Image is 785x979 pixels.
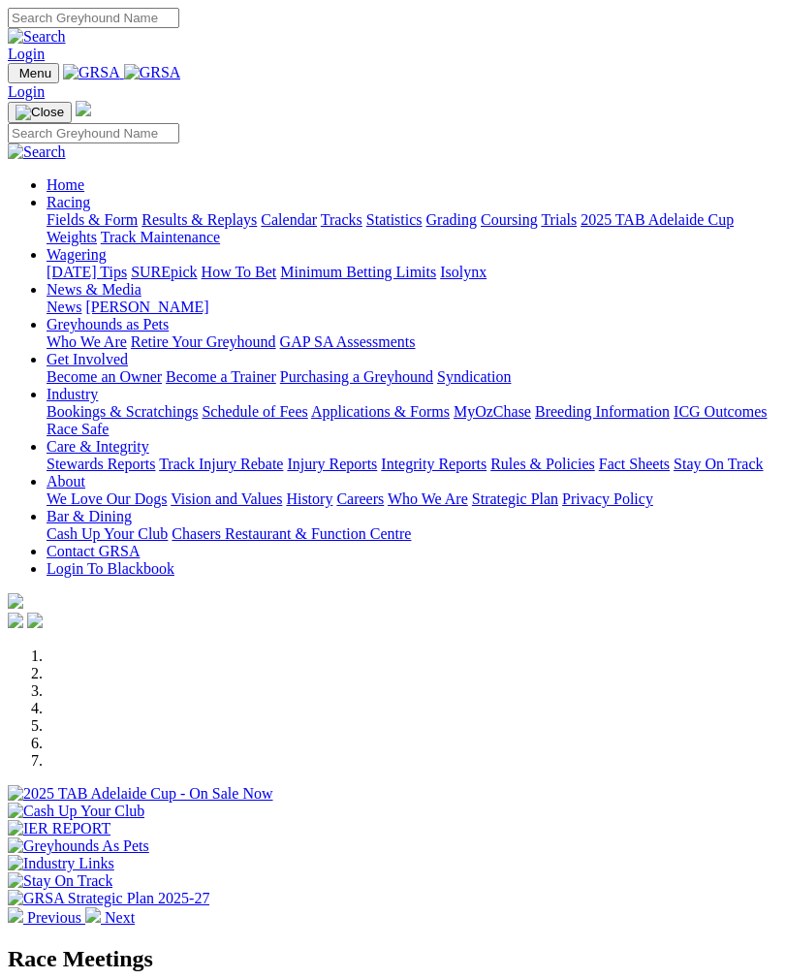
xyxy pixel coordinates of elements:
img: Search [8,143,66,161]
img: Close [16,105,64,120]
a: Isolynx [440,264,487,280]
div: News & Media [47,299,777,316]
img: IER REPORT [8,820,110,837]
a: Grading [426,211,477,228]
span: Menu [19,66,51,80]
button: Toggle navigation [8,102,72,123]
img: logo-grsa-white.png [76,101,91,116]
a: Vision and Values [171,490,282,507]
img: facebook.svg [8,613,23,628]
img: GRSA [124,64,181,81]
a: Stay On Track [674,456,763,472]
button: Toggle navigation [8,63,59,83]
a: Chasers Restaurant & Function Centre [172,525,411,542]
a: [PERSON_NAME] [85,299,208,315]
a: Bar & Dining [47,508,132,524]
a: Statistics [366,211,423,228]
a: How To Bet [202,264,277,280]
a: Stewards Reports [47,456,155,472]
a: Schedule of Fees [202,403,307,420]
a: Become an Owner [47,368,162,385]
a: Who We Are [388,490,468,507]
input: Search [8,8,179,28]
div: About [47,490,777,508]
a: Login To Blackbook [47,560,174,577]
a: Fact Sheets [599,456,670,472]
a: Cash Up Your Club [47,525,168,542]
a: Careers [336,490,384,507]
a: Who We Are [47,333,127,350]
a: Integrity Reports [381,456,487,472]
img: GRSA [63,64,120,81]
a: Login [8,83,45,100]
a: SUREpick [131,264,197,280]
img: GRSA Strategic Plan 2025-27 [8,890,209,907]
a: Become a Trainer [166,368,276,385]
img: twitter.svg [27,613,43,628]
input: Search [8,123,179,143]
a: Tracks [321,211,362,228]
a: About [47,473,85,489]
img: logo-grsa-white.png [8,593,23,609]
a: Privacy Policy [562,490,653,507]
a: Bookings & Scratchings [47,403,198,420]
a: Race Safe [47,421,109,437]
a: Greyhounds as Pets [47,316,169,332]
a: Home [47,176,84,193]
a: Applications & Forms [311,403,450,420]
a: Coursing [481,211,538,228]
a: Care & Integrity [47,438,149,455]
a: Purchasing a Greyhound [280,368,433,385]
a: ICG Outcomes [674,403,767,420]
div: Wagering [47,264,777,281]
a: GAP SA Assessments [280,333,416,350]
a: Strategic Plan [472,490,558,507]
a: News [47,299,81,315]
a: Track Maintenance [101,229,220,245]
a: MyOzChase [454,403,531,420]
a: We Love Our Dogs [47,490,167,507]
a: Injury Reports [287,456,377,472]
a: Breeding Information [535,403,670,420]
a: Login [8,46,45,62]
img: chevron-left-pager-white.svg [8,907,23,923]
a: Contact GRSA [47,543,140,559]
a: Wagering [47,246,107,263]
a: 2025 TAB Adelaide Cup [581,211,734,228]
a: Fields & Form [47,211,138,228]
img: 2025 TAB Adelaide Cup - On Sale Now [8,785,273,803]
a: Racing [47,194,90,210]
a: News & Media [47,281,141,298]
span: Next [105,909,135,926]
a: History [286,490,332,507]
a: Minimum Betting Limits [280,264,436,280]
div: Greyhounds as Pets [47,333,777,351]
div: Racing [47,211,777,246]
a: Trials [541,211,577,228]
a: Rules & Policies [490,456,595,472]
a: Track Injury Rebate [159,456,283,472]
a: Syndication [437,368,511,385]
a: Results & Replays [141,211,257,228]
img: Cash Up Your Club [8,803,144,820]
a: Industry [47,386,98,402]
div: Bar & Dining [47,525,777,543]
span: Previous [27,909,81,926]
img: Greyhounds As Pets [8,837,149,855]
a: Calendar [261,211,317,228]
div: Care & Integrity [47,456,777,473]
a: [DATE] Tips [47,264,127,280]
a: Previous [8,909,85,926]
div: Industry [47,403,777,438]
div: Get Involved [47,368,777,386]
img: Stay On Track [8,872,112,890]
a: Next [85,909,135,926]
a: Get Involved [47,351,128,367]
h2: Race Meetings [8,946,777,972]
img: chevron-right-pager-white.svg [85,907,101,923]
img: Industry Links [8,855,114,872]
img: Search [8,28,66,46]
a: Retire Your Greyhound [131,333,276,350]
a: Weights [47,229,97,245]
